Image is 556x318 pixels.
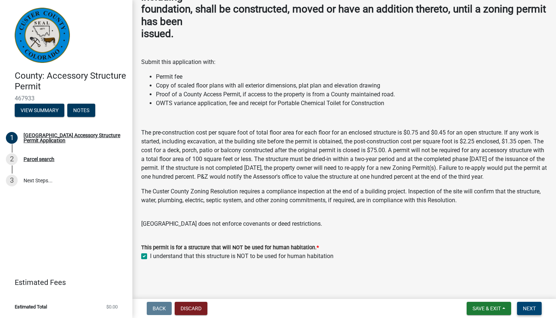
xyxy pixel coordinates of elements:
[517,302,542,315] button: Next
[523,306,536,311] span: Next
[141,58,547,67] p: Submit this application with:
[24,157,54,162] div: Parcel search
[156,90,547,99] li: Proof of a County Access Permit, if access to the property is from a County maintained road.
[24,133,121,143] div: [GEOGRAPHIC_DATA] Accessory Structure Permit Application
[156,81,547,90] li: Copy of scaled floor plans with all exterior dimensions, plat plan and elevation drawing
[15,104,64,117] button: View Summary
[141,187,547,205] p: The Custer County Zoning Resolution requires a compliance inspection at the end of a building pro...
[175,302,207,315] button: Discard
[67,104,95,117] button: Notes
[156,72,547,81] li: Permit fee
[141,128,547,181] p: The pre-construction cost per square foot of total floor area for each floor for an enclosed stru...
[150,252,334,261] label: I understand that this structure is NOT to be used for human habitation
[106,304,118,309] span: $0.00
[141,245,319,250] label: This permit is for a structure that will NOT be used for human habitation.
[6,153,18,165] div: 2
[141,3,546,28] strong: foundation, shall be constructed, moved or have an addition thereto, until a zoning permit has been
[15,8,70,63] img: Custer County, Colorado
[6,175,18,186] div: 3
[15,108,64,114] wm-modal-confirm: Summary
[473,306,501,311] span: Save & Exit
[147,302,172,315] button: Back
[467,302,511,315] button: Save & Exit
[15,71,126,92] h4: County: Accessory Structure Permit
[15,304,47,309] span: Estimated Total
[141,211,547,228] p: [GEOGRAPHIC_DATA] does not enforce covenants or deed restrictions.
[153,306,166,311] span: Back
[15,95,118,102] span: 467933
[156,99,547,108] li: OWTS variance application, fee and receipt for Portable Chemical Toilet for Construction
[6,275,121,290] a: Estimated Fees
[141,28,174,40] strong: issued.
[67,108,95,114] wm-modal-confirm: Notes
[6,132,18,144] div: 1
